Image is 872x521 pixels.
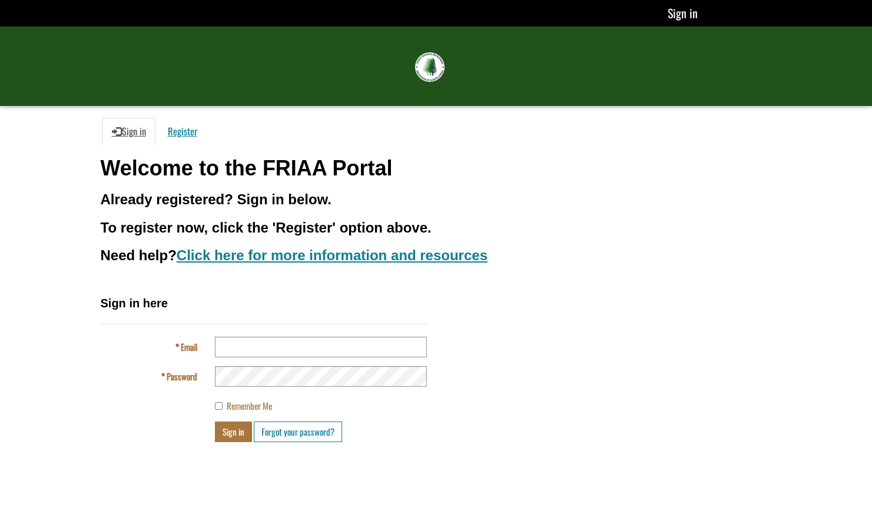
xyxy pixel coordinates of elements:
[101,297,168,310] span: Sign in here
[215,402,223,410] input: Remember Me
[181,340,197,353] span: Email
[102,118,155,145] a: Sign in
[101,220,772,235] h3: To register now, click the 'Register' option above.
[177,247,488,263] a: Click here for more information and resources
[215,422,252,442] button: Sign in
[158,118,207,145] a: Register
[415,52,445,82] img: FRIAA Submissions Portal
[101,157,772,180] h1: Welcome to the FRIAA Portal
[101,248,772,263] h3: Need help?
[668,4,698,22] a: Sign in
[101,192,772,207] h3: Already registered? Sign in below.
[227,399,272,412] span: Remember Me
[167,370,197,383] span: Password
[254,422,342,442] a: Forgot your password?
